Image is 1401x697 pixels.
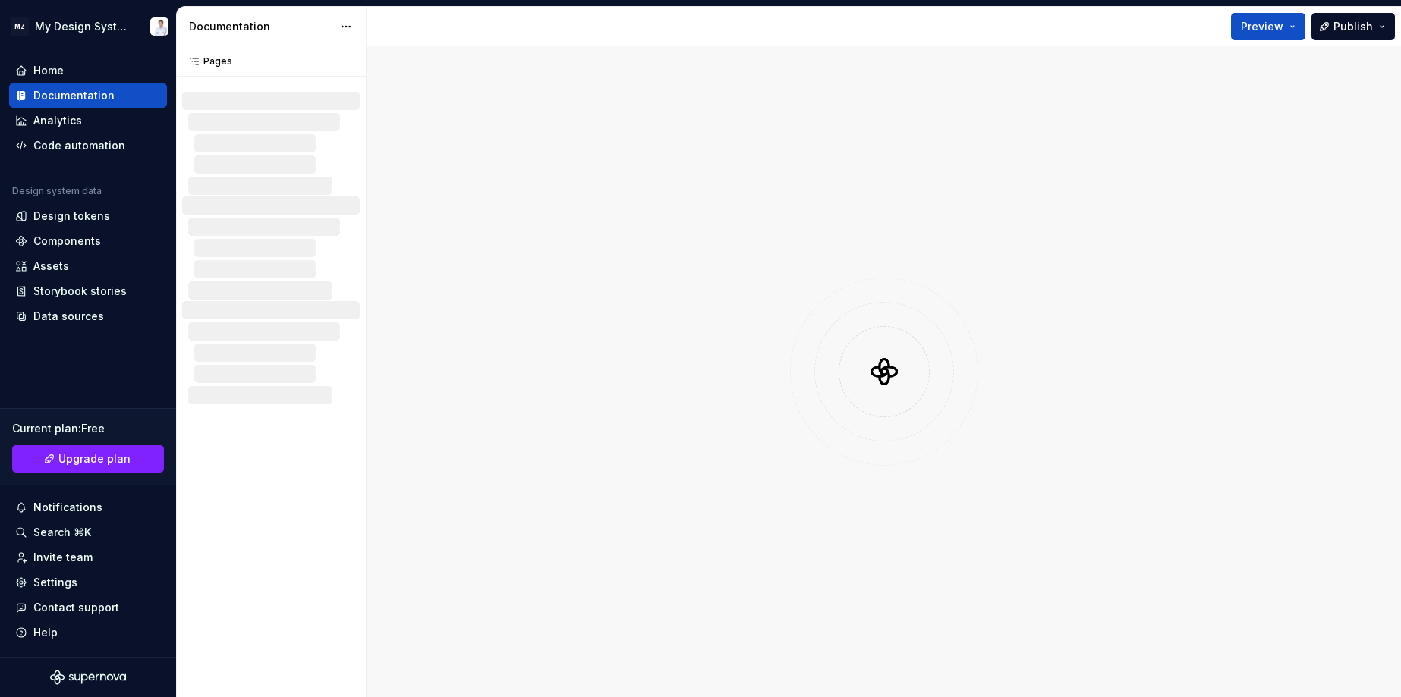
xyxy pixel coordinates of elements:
[58,451,131,466] span: Upgrade plan
[12,185,102,197] div: Design system data
[1333,19,1373,34] span: Publish
[182,55,232,68] div: Pages
[9,108,167,133] a: Analytics
[1241,19,1283,34] span: Preview
[33,284,127,299] div: Storybook stories
[9,570,167,595] a: Settings
[9,279,167,303] a: Storybook stories
[150,17,168,36] img: Christian Heydt
[50,670,126,685] svg: Supernova Logo
[9,495,167,520] button: Notifications
[35,19,132,34] div: My Design System
[9,545,167,570] a: Invite team
[9,304,167,328] a: Data sources
[33,234,101,249] div: Components
[1231,13,1305,40] button: Preview
[9,595,167,620] button: Contact support
[11,17,29,36] div: MZ
[9,83,167,108] a: Documentation
[189,19,332,34] div: Documentation
[9,520,167,545] button: Search ⌘K
[9,254,167,278] a: Assets
[33,259,69,274] div: Assets
[33,113,82,128] div: Analytics
[33,138,125,153] div: Code automation
[9,204,167,228] a: Design tokens
[9,229,167,253] a: Components
[33,525,91,540] div: Search ⌘K
[33,550,93,565] div: Invite team
[33,309,104,324] div: Data sources
[33,63,64,78] div: Home
[33,600,119,615] div: Contact support
[33,209,110,224] div: Design tokens
[9,620,167,645] button: Help
[33,88,115,103] div: Documentation
[33,575,77,590] div: Settings
[33,625,58,640] div: Help
[12,445,164,473] a: Upgrade plan
[33,500,102,515] div: Notifications
[9,133,167,158] a: Code automation
[3,10,173,42] button: MZMy Design SystemChristian Heydt
[12,421,164,436] div: Current plan : Free
[9,58,167,83] a: Home
[1311,13,1395,40] button: Publish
